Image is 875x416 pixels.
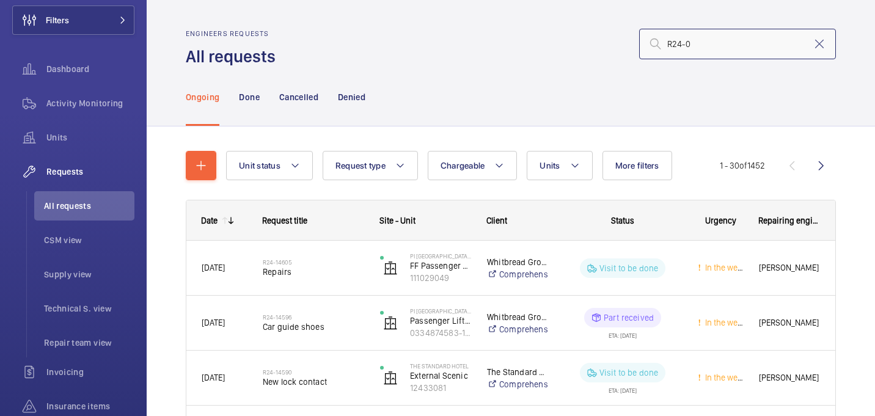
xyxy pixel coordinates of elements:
[486,216,507,225] span: Client
[487,378,547,390] a: Comprehensive
[410,315,471,327] p: Passenger Lift B2
[44,234,134,246] span: CSM view
[602,151,672,180] button: More filters
[239,161,280,170] span: Unit status
[239,91,259,103] p: Done
[639,29,836,59] input: Search by request number or quote number
[335,161,386,170] span: Request type
[410,272,471,284] p: 111029049
[262,216,307,225] span: Request title
[226,151,313,180] button: Unit status
[527,151,592,180] button: Units
[599,262,659,274] p: Visit to be done
[202,263,225,272] span: [DATE]
[609,382,637,393] div: ETA: [DATE]
[383,316,398,330] img: elevator.svg
[759,261,820,275] span: [PERSON_NAME]
[599,367,659,379] p: Visit to be done
[758,216,821,225] span: Repairing engineer
[604,312,654,324] p: Part received
[12,5,134,35] button: Filters
[759,316,820,330] span: [PERSON_NAME]
[410,260,471,272] p: FF Passenger Lift Right Hand Firefighting
[487,323,547,335] a: Comprehensive
[44,302,134,315] span: Technical S. view
[201,216,218,225] div: Date
[410,252,471,260] p: PI [GEOGRAPHIC_DATA] ([GEOGRAPHIC_DATA])
[44,200,134,212] span: All requests
[186,45,283,68] h1: All requests
[487,366,547,378] p: The Standard Hotel - [PERSON_NAME]
[46,166,134,178] span: Requests
[383,261,398,276] img: elevator.svg
[263,258,364,266] h2: R24-14605
[410,327,471,339] p: 0334874583-1, LC15734/06
[263,313,364,321] h2: R24-14596
[263,368,364,376] h2: R24-14590
[428,151,518,180] button: Chargeable
[46,63,134,75] span: Dashboard
[263,266,364,278] span: Repairs
[487,256,547,268] p: Whitbread Group PLC
[202,318,225,327] span: [DATE]
[323,151,418,180] button: Request type
[703,318,746,327] span: In the week
[739,161,747,170] span: of
[487,268,547,280] a: Comprehensive
[540,161,560,170] span: Units
[611,216,634,225] span: Status
[703,263,746,272] span: In the week
[759,371,820,385] span: [PERSON_NAME]
[46,131,134,144] span: Units
[46,366,134,378] span: Invoicing
[487,311,547,323] p: Whitbread Group PLC
[279,91,318,103] p: Cancelled
[410,370,471,382] p: External Scenic
[186,91,219,103] p: Ongoing
[410,382,471,394] p: 12433081
[720,161,765,170] span: 1 - 30 1452
[46,97,134,109] span: Activity Monitoring
[44,268,134,280] span: Supply view
[705,216,736,225] span: Urgency
[410,307,471,315] p: PI [GEOGRAPHIC_DATA] ([GEOGRAPHIC_DATA])
[410,362,471,370] p: The Standard Hotel
[186,29,283,38] h2: Engineers requests
[263,376,364,388] span: New lock contact
[338,91,365,103] p: Denied
[441,161,485,170] span: Chargeable
[615,161,659,170] span: More filters
[202,373,225,382] span: [DATE]
[263,321,364,333] span: Car guide shoes
[379,216,416,225] span: Site - Unit
[46,14,69,26] span: Filters
[44,337,134,349] span: Repair team view
[383,371,398,385] img: elevator.svg
[46,400,134,412] span: Insurance items
[703,373,746,382] span: In the week
[609,327,637,338] div: ETA: [DATE]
